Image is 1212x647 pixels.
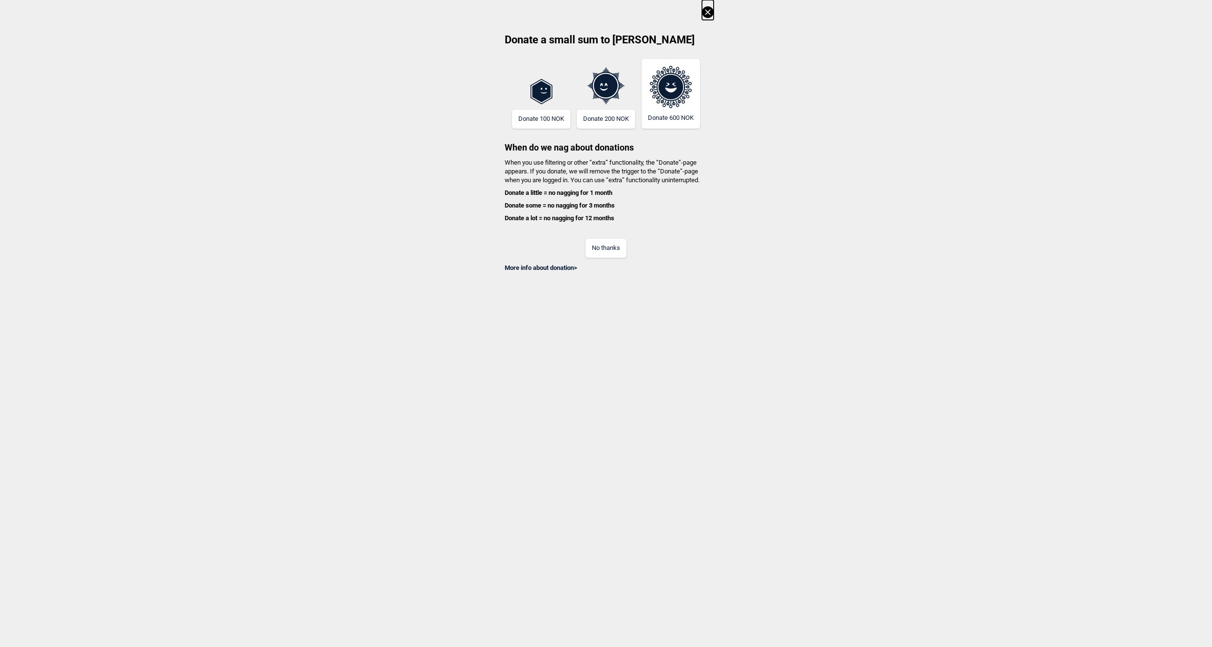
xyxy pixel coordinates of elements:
button: Donate 200 NOK [577,110,635,129]
button: Donate 100 NOK [512,110,570,129]
b: Donate some = no nagging for 3 months [505,202,615,209]
b: Donate a lot = no nagging for 12 months [505,214,614,222]
h3: When do we nag about donations [498,129,714,153]
button: No thanks [586,239,626,258]
a: More info about donation> [505,264,577,271]
h4: When you use filtering or other “extra” functionality, the “Donate”-page appears. If you donate, ... [498,158,714,223]
button: Donate 600 NOK [642,59,700,129]
h2: Donate a small sum to [PERSON_NAME] [498,33,714,54]
b: Donate a little = no nagging for 1 month [505,189,612,196]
